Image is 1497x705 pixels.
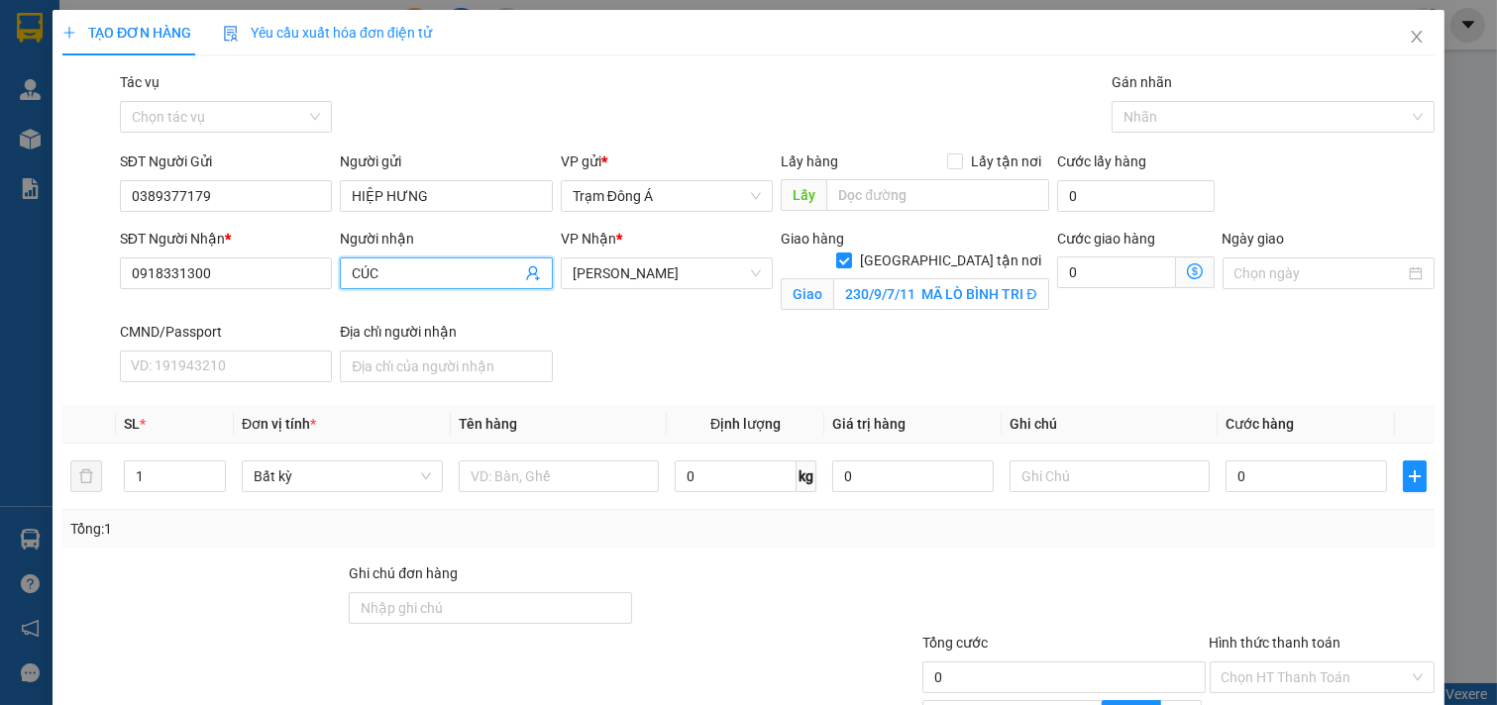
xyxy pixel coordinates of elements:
[852,250,1049,271] span: [GEOGRAPHIC_DATA] tận nơi
[223,26,239,42] img: icon
[70,460,102,492] button: delete
[781,179,826,211] span: Lấy
[1389,10,1444,65] button: Close
[349,565,458,581] label: Ghi chú đơn hàng
[17,19,48,40] span: Gửi:
[525,265,541,281] span: user-add
[1226,416,1294,432] span: Cước hàng
[1010,460,1211,492] input: Ghi Chú
[254,461,431,491] span: Bất kỳ
[826,179,1048,211] input: Dọc đường
[1404,468,1426,484] span: plus
[781,153,838,169] span: Lấy hàng
[70,518,579,540] div: Tổng: 1
[1002,405,1219,444] th: Ghi chú
[833,278,1048,310] input: Giao tận nơi
[17,17,115,64] div: Trạm Đông Á
[561,231,616,247] span: VP Nhận
[1409,29,1425,45] span: close
[710,416,781,432] span: Định lượng
[573,258,762,288] span: Hồ Chí Minh
[573,181,762,211] span: Trạm Đông Á
[62,26,76,40] span: plus
[781,231,844,247] span: Giao hàng
[129,19,176,40] span: Nhận:
[126,104,342,152] div: 35.000
[242,416,316,432] span: Đơn vị tính
[349,592,631,624] input: Ghi chú đơn hàng
[1057,256,1176,288] input: Cước giao hàng
[1403,460,1427,492] button: plus
[832,460,994,492] input: 0
[797,460,816,492] span: kg
[124,416,140,432] span: SL
[17,64,115,88] div: XB
[1223,231,1285,247] label: Ngày giao
[459,460,660,492] input: VD: Bàn, Ghế
[963,151,1049,172] span: Lấy tận nơi
[781,278,833,310] span: Giao
[832,416,906,432] span: Giá trị hàng
[129,17,340,41] div: [PERSON_NAME]
[1057,153,1146,169] label: Cước lấy hàng
[340,228,553,250] div: Người nhận
[223,25,432,41] span: Yêu cầu xuất hóa đơn điện tử
[459,416,517,432] span: Tên hàng
[62,25,191,41] span: TẠO ĐƠN HÀNG
[1112,74,1172,90] label: Gán nhãn
[120,228,333,250] div: SĐT Người Nhận
[129,41,340,64] div: LUÂN
[340,321,553,343] div: Địa chỉ người nhận
[126,104,266,151] span: Chưa [PERSON_NAME] :
[1057,231,1155,247] label: Cước giao hàng
[340,151,553,172] div: Người gửi
[340,351,553,382] input: Địa chỉ của người nhận
[1057,180,1215,212] input: Cước lấy hàng
[561,151,774,172] div: VP gửi
[120,151,333,172] div: SĐT Người Gửi
[922,635,988,651] span: Tổng cước
[1210,635,1341,651] label: Hình thức thanh toán
[120,74,160,90] label: Tác vụ
[1187,263,1203,279] span: dollar-circle
[1234,262,1406,284] input: Ngày giao
[120,321,333,343] div: CMND/Passport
